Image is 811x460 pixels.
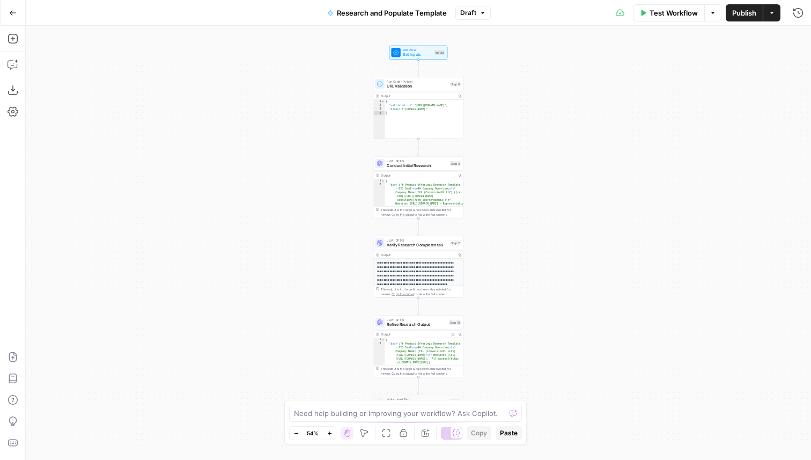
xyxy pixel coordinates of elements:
[392,371,414,375] span: Copy the output
[381,338,385,342] span: Toggle code folding, rows 1 through 3
[449,320,461,325] div: Step 10
[373,179,385,183] div: 1
[450,240,461,246] div: Step 7
[381,367,461,376] div: This output is too large & has been abbreviated for review. to view the full content.
[373,338,385,342] div: 1
[387,322,446,327] span: Refine Research Output
[373,100,385,104] div: 1
[449,399,461,405] div: Step 11
[387,242,447,248] span: Verify Research Completeness
[373,46,464,60] div: WorkflowSet InputsInputs
[373,111,385,115] div: 4
[381,208,461,217] div: This output is too large & has been abbreviated for review. to view the full content.
[417,139,419,156] g: Edge from step_6 to step_2
[381,94,454,99] div: Output
[434,50,445,55] div: Inputs
[496,426,522,440] button: Paste
[373,315,464,377] div: LLM · GPT-5Refine Research OutputStep 10Output{ "body":"# Product Offerings Research Template - B...
[417,298,419,315] g: Edge from step_7 to step_10
[450,161,461,166] div: Step 2
[387,397,447,401] span: Write Liquid Text
[381,332,447,337] div: Output
[417,377,419,395] g: Edge from step_10 to step_11
[373,77,464,139] div: Run Code · PythonURL ValidationStep 6Output{ "validated_url":"[URL][DOMAIN_NAME]", "domain":"[DOM...
[381,287,461,296] div: This output is too large & has been abbreviated for review. to view the full content.
[381,100,385,104] span: Toggle code folding, rows 1 through 4
[417,60,419,77] g: Edge from start to step_6
[387,83,447,89] span: URL Validation
[321,4,453,21] button: Research and Populate Template
[633,4,704,21] button: Test Workflow
[387,163,447,169] span: Conduct Initial Research
[460,8,476,18] span: Draft
[403,52,432,57] span: Set Inputs
[417,218,419,236] g: Edge from step_2 to step_7
[471,428,487,438] span: Copy
[381,179,385,183] span: Toggle code folding, rows 1 through 3
[455,6,491,20] button: Draft
[373,104,385,107] div: 2
[450,82,461,87] div: Step 6
[467,426,491,440] button: Copy
[500,428,518,438] span: Paste
[387,317,446,322] span: LLM · GPT-5
[381,173,454,178] div: Output
[387,79,447,84] span: Run Code · Python
[387,158,447,163] span: LLM · GPT-5
[373,156,464,218] div: LLM · GPT-5Conduct Initial ResearchStep 2Output{ "body":"# Product Offerings Research Template - ...
[392,292,414,296] span: Copy the output
[307,429,319,437] span: 54%
[373,395,464,408] div: Write Liquid TextWrite Liquid TextStep 11
[403,48,432,53] span: Workflow
[337,8,447,18] span: Research and Populate Template
[387,238,447,243] span: LLM · GPT-5
[373,107,385,111] div: 3
[381,252,454,257] div: Output
[392,213,414,216] span: Copy the output
[732,8,756,18] span: Publish
[726,4,763,21] button: Publish
[650,8,698,18] span: Test Workflow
